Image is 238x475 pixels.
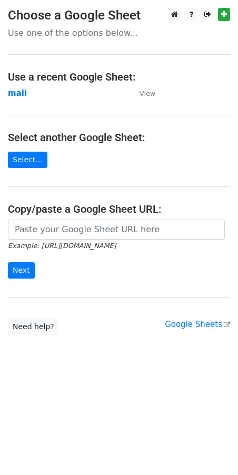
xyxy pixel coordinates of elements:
[8,319,59,335] a: Need help?
[8,152,47,168] a: Select...
[140,90,155,97] small: View
[8,131,230,144] h4: Select another Google Sheet:
[8,27,230,38] p: Use one of the options below...
[165,320,230,329] a: Google Sheets
[8,8,230,23] h3: Choose a Google Sheet
[8,262,35,279] input: Next
[8,242,116,250] small: Example: [URL][DOMAIN_NAME]
[8,88,27,98] a: mail
[8,203,230,215] h4: Copy/paste a Google Sheet URL:
[8,220,225,240] input: Paste your Google Sheet URL here
[8,71,230,83] h4: Use a recent Google Sheet:
[129,88,155,98] a: View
